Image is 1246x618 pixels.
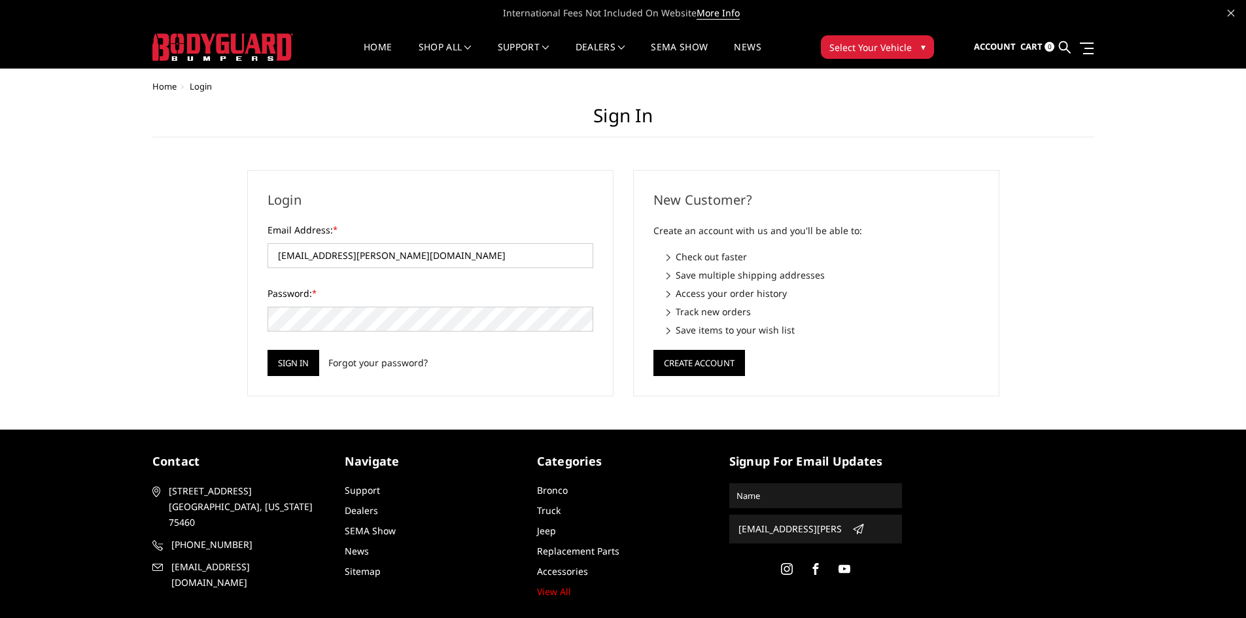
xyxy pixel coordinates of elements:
h5: Categories [537,453,710,470]
span: Account [974,41,1016,52]
a: SEMA Show [651,43,708,68]
li: Save multiple shipping addresses [666,268,979,282]
a: Home [364,43,392,68]
h1: Sign in [152,105,1094,137]
a: Support [498,43,549,68]
span: ▾ [921,40,926,54]
span: Login [190,80,212,92]
a: View All [537,585,571,598]
a: Accessories [537,565,588,577]
button: Select Your Vehicle [821,35,934,59]
li: Access your order history [666,286,979,300]
span: Select Your Vehicle [829,41,912,54]
h2: Login [268,190,593,210]
input: Sign in [268,350,319,376]
span: 0 [1045,42,1054,52]
img: BODYGUARD BUMPERS [152,33,293,61]
p: Create an account with us and you'll be able to: [653,223,979,239]
a: [PHONE_NUMBER] [152,537,325,553]
a: More Info [697,7,740,20]
a: [EMAIL_ADDRESS][DOMAIN_NAME] [152,559,325,591]
a: Home [152,80,177,92]
span: [STREET_ADDRESS] [GEOGRAPHIC_DATA], [US_STATE] 75460 [169,483,320,530]
label: Email Address: [268,223,593,237]
li: Check out faster [666,250,979,264]
button: Create Account [653,350,745,376]
iframe: Chat Widget [1181,555,1246,618]
label: Password: [268,286,593,300]
a: Bronco [537,484,568,496]
span: Cart [1020,41,1043,52]
input: Name [731,485,900,506]
a: Dealers [576,43,625,68]
a: Jeep [537,524,556,537]
a: Sitemap [345,565,381,577]
h5: Navigate [345,453,517,470]
a: Account [974,29,1016,65]
a: SEMA Show [345,524,396,537]
span: [PHONE_NUMBER] [171,537,323,553]
h2: New Customer? [653,190,979,210]
li: Track new orders [666,305,979,318]
a: Truck [537,504,561,517]
h5: contact [152,453,325,470]
a: Support [345,484,380,496]
a: News [734,43,761,68]
a: Cart 0 [1020,29,1054,65]
li: Save items to your wish list [666,323,979,337]
a: Replacement Parts [537,545,619,557]
a: Forgot your password? [328,356,428,369]
h5: signup for email updates [729,453,902,470]
span: [EMAIL_ADDRESS][DOMAIN_NAME] [171,559,323,591]
a: News [345,545,369,557]
a: Create Account [653,355,745,368]
a: shop all [419,43,472,68]
a: Dealers [345,504,378,517]
input: Email [733,519,847,540]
